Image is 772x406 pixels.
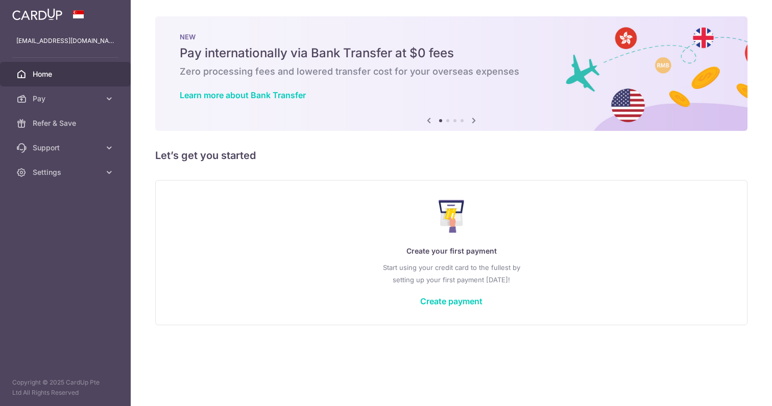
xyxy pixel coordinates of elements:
span: Pay [33,94,100,104]
img: CardUp [12,8,62,20]
iframe: Opens a widget where you can find more information [706,375,762,401]
span: Support [33,143,100,153]
span: Settings [33,167,100,177]
a: Create payment [420,296,482,306]
h5: Let’s get you started [155,147,747,164]
a: Learn more about Bank Transfer [180,90,306,100]
p: NEW [180,33,723,41]
span: Refer & Save [33,118,100,128]
img: Make Payment [439,200,465,233]
h5: Pay internationally via Bank Transfer at $0 fees [180,45,723,61]
span: Home [33,69,100,79]
h6: Zero processing fees and lowered transfer cost for your overseas expenses [180,65,723,78]
p: [EMAIL_ADDRESS][DOMAIN_NAME] [16,36,114,46]
p: Create your first payment [176,245,727,257]
img: Bank transfer banner [155,16,747,131]
p: Start using your credit card to the fullest by setting up your first payment [DATE]! [176,261,727,286]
